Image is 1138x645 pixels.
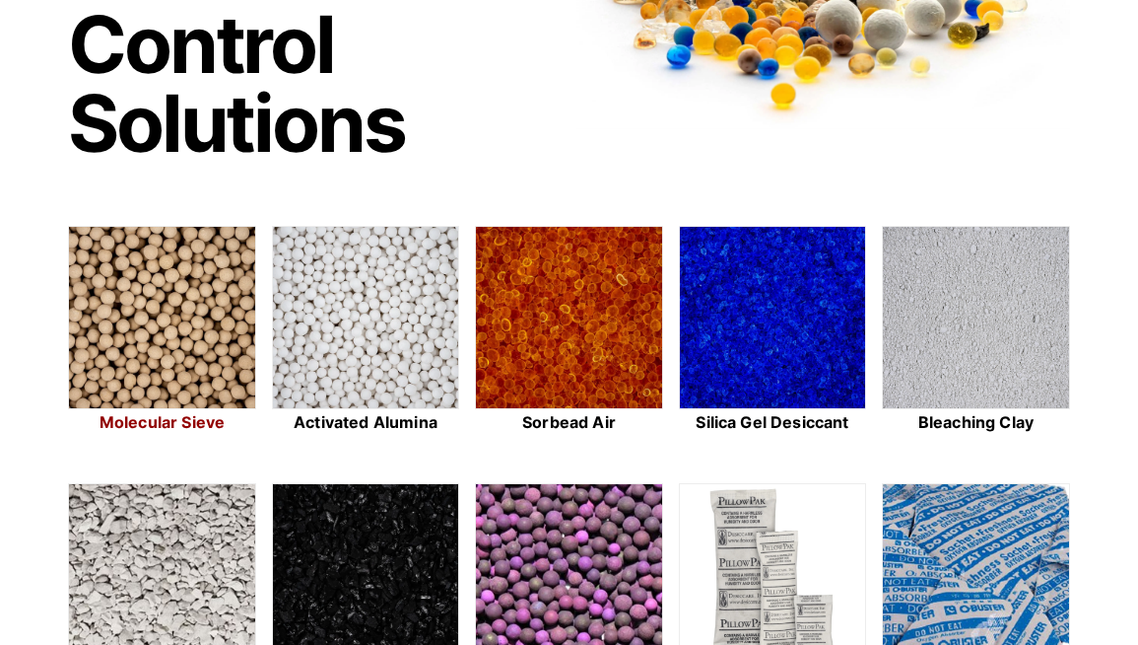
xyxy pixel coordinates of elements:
[272,226,459,436] a: Activated Alumina
[679,413,866,432] h2: Silica Gel Desiccant
[882,226,1069,436] a: Bleaching Clay
[68,226,255,436] a: Molecular Sieve
[882,413,1069,432] h2: Bleaching Clay
[679,226,866,436] a: Silica Gel Desiccant
[475,226,662,436] a: Sorbead Air
[272,413,459,432] h2: Activated Alumina
[475,413,662,432] h2: Sorbead Air
[68,413,255,432] h2: Molecular Sieve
